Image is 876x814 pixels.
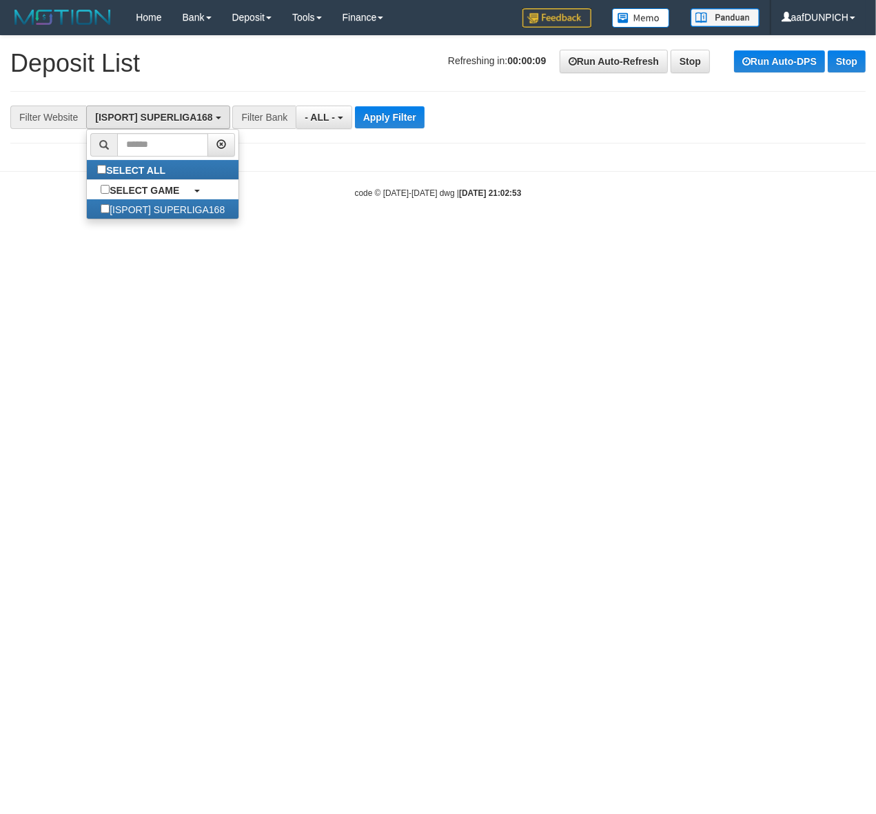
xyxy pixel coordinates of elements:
label: SELECT ALL [87,160,179,179]
a: SELECT GAME [87,180,238,199]
strong: 00:00:09 [507,55,546,66]
img: Feedback.jpg [522,8,591,28]
button: [ISPORT] SUPERLIGA168 [86,106,230,129]
img: panduan.png [691,8,760,27]
small: code © [DATE]-[DATE] dwg | [355,188,522,198]
span: - ALL - [305,112,335,123]
span: Refreshing in: [448,55,546,66]
h1: Deposit List [10,50,866,77]
img: MOTION_logo.png [10,7,115,28]
a: Run Auto-DPS [734,50,825,72]
a: Run Auto-Refresh [560,50,668,73]
input: [ISPORT] SUPERLIGA168 [101,204,110,213]
button: - ALL - [296,106,352,129]
button: Apply Filter [355,106,425,128]
a: Stop [671,50,710,73]
input: SELECT ALL [97,165,106,174]
b: SELECT GAME [110,185,179,196]
span: [ISPORT] SUPERLIGA168 [95,112,212,123]
img: Button%20Memo.svg [612,8,670,28]
div: Filter Website [10,106,86,129]
div: Filter Bank [232,106,296,129]
a: Stop [828,50,866,72]
input: SELECT GAME [101,185,110,194]
strong: [DATE] 21:02:53 [459,188,521,198]
label: [ISPORT] SUPERLIGA168 [87,199,238,219]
